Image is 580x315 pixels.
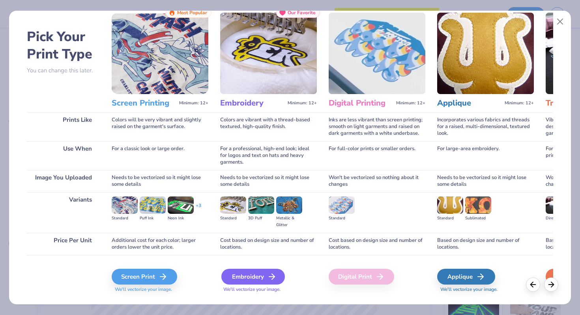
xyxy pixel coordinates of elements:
div: Use When [27,141,100,170]
span: We'll vectorize your image. [437,286,534,293]
span: Most Popular [177,10,207,15]
img: Screen Printing [112,13,208,94]
img: Metallic & Glitter [276,196,302,214]
img: Standard [329,196,355,214]
div: Prints Like [27,112,100,141]
div: Digital Print [329,269,394,285]
div: For full-color prints or smaller orders. [329,141,425,170]
p: You can change this later. [27,67,100,74]
div: Standard [437,215,463,222]
img: Direct-to-film [546,196,572,214]
div: + 3 [196,202,201,216]
div: Price Per Unit [27,233,100,255]
div: Incorporates various fabrics and threads for a raised, multi-dimensional, textured look. [437,112,534,141]
img: Standard [437,196,463,214]
div: Applique [437,269,495,285]
div: Direct-to-film [546,215,572,222]
div: Based on design size and number of locations. [437,233,534,255]
h3: Embroidery [220,98,284,108]
span: Minimum: 12+ [396,100,425,106]
img: Applique [437,13,534,94]
div: For a classic look or large order. [112,141,208,170]
img: Embroidery [220,13,317,94]
span: We'll vectorize your image. [112,286,208,293]
div: Needs to be vectorized so it might lose some details [437,170,534,192]
img: Standard [220,196,246,214]
div: For a professional, high-end look; ideal for logos and text on hats and heavy garments. [220,141,317,170]
div: 3D Puff [248,215,274,222]
div: Embroidery [221,269,285,285]
img: Sublimated [465,196,491,214]
h3: Screen Printing [112,98,176,108]
div: Needs to be vectorized so it might lose some details [220,170,317,192]
div: Standard [220,215,246,222]
div: Puff Ink [140,215,166,222]
span: Our Favorite [288,10,316,15]
div: Variants [27,192,100,233]
button: Close [553,14,568,29]
div: Inks are less vibrant than screen printing; smooth on light garments and raised on dark garments ... [329,112,425,141]
img: Standard [112,196,138,214]
div: Sublimated [465,215,491,222]
div: Needs to be vectorized so it might lose some details [112,170,208,192]
div: Additional cost for each color; larger orders lower the unit price. [112,233,208,255]
img: Digital Printing [329,13,425,94]
div: Won't be vectorized so nothing about it changes [329,170,425,192]
h3: Digital Printing [329,98,393,108]
span: Minimum: 12+ [288,100,317,106]
div: Standard [112,215,138,222]
span: Minimum: 12+ [505,100,534,106]
div: Metallic & Glitter [276,215,302,228]
div: Standard [329,215,355,222]
div: Image You Uploaded [27,170,100,192]
img: Puff Ink [140,196,166,214]
img: Neon Ink [168,196,194,214]
h2: Pick Your Print Type [27,28,100,63]
div: Colors will be very vibrant and slightly raised on the garment's surface. [112,112,208,141]
img: 3D Puff [248,196,274,214]
span: Minimum: 12+ [179,100,208,106]
div: Cost based on design size and number of locations. [329,233,425,255]
div: Neon Ink [168,215,194,222]
span: We'll vectorize your image. [220,286,317,293]
div: Cost based on design size and number of locations. [220,233,317,255]
div: Screen Print [112,269,177,285]
div: For large-area embroidery. [437,141,534,170]
div: Colors are vibrant with a thread-based textured, high-quality finish. [220,112,317,141]
h3: Applique [437,98,501,108]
